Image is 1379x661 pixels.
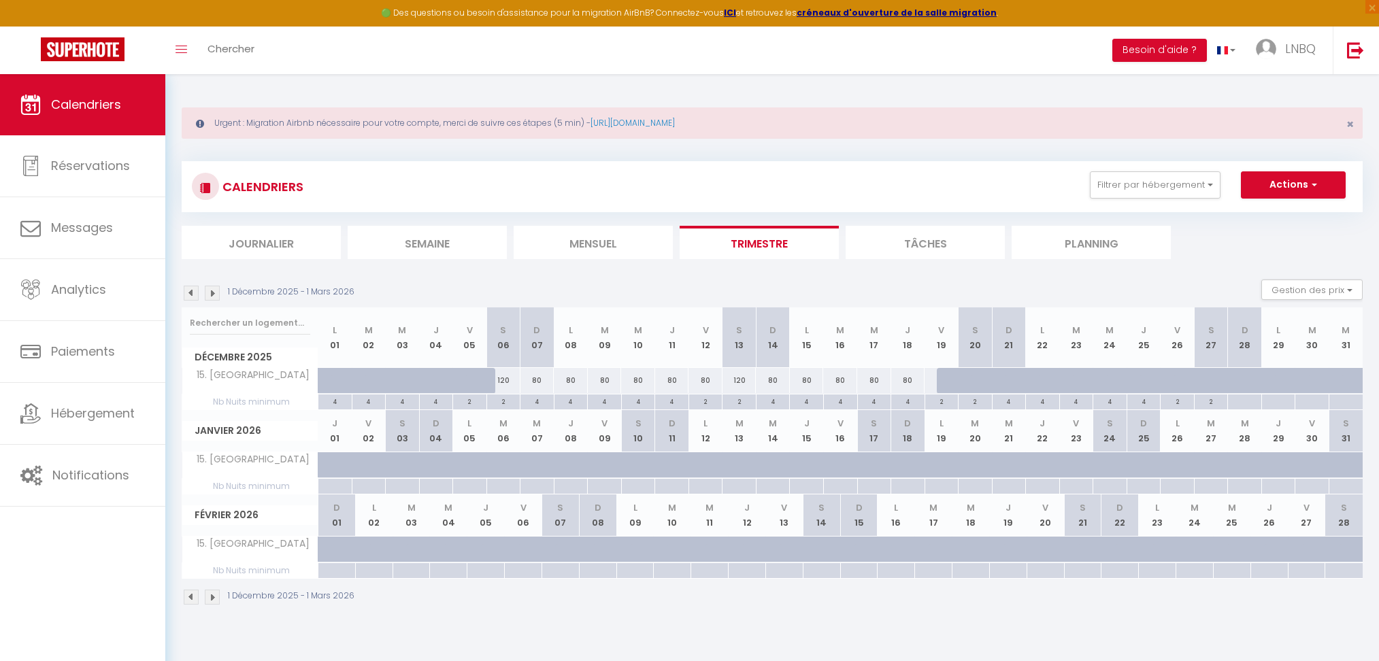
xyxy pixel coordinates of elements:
[857,307,891,368] th: 17
[588,307,622,368] th: 09
[1080,501,1086,514] abbr: S
[797,7,997,18] a: créneaux d'ouverture de la salle migration
[1321,600,1369,651] iframe: Chat
[635,417,642,430] abbr: S
[486,410,520,452] th: 06
[621,368,655,393] div: 80
[992,410,1026,452] th: 21
[1059,410,1093,452] th: 23
[870,324,878,337] abbr: M
[51,96,121,113] span: Calendriers
[804,417,810,430] abbr: J
[972,324,978,337] abbr: S
[703,324,709,337] abbr: V
[483,501,488,514] abbr: J
[915,494,952,536] th: 17
[655,410,689,452] th: 11
[51,219,113,236] span: Messages
[386,410,420,452] th: 03
[398,324,406,337] abbr: M
[1127,410,1161,452] th: 25
[51,281,106,298] span: Analytics
[1140,417,1147,430] abbr: D
[1161,410,1195,452] th: 26
[520,368,554,393] div: 80
[1309,417,1315,430] abbr: V
[705,501,714,514] abbr: M
[1191,501,1199,514] abbr: M
[1207,417,1215,430] abbr: M
[1026,394,1059,407] div: 4
[857,368,891,393] div: 80
[856,501,863,514] abbr: D
[846,226,1005,259] li: Tâches
[1073,417,1079,430] abbr: V
[1343,417,1349,430] abbr: S
[190,311,310,335] input: Rechercher un logement...
[858,394,891,407] div: 4
[318,410,352,452] th: 01
[818,501,825,514] abbr: S
[688,307,722,368] th: 12
[769,324,776,337] abbr: D
[1288,494,1325,536] th: 27
[1208,324,1214,337] abbr: S
[332,417,337,430] abbr: J
[621,410,655,452] th: 10
[823,307,857,368] th: 16
[992,307,1026,368] th: 21
[420,394,453,407] div: 4
[184,368,313,383] span: 15. [GEOGRAPHIC_DATA]
[601,324,609,337] abbr: M
[533,324,540,337] abbr: D
[520,501,527,514] abbr: V
[729,494,766,536] th: 12
[790,307,824,368] th: 15
[500,324,506,337] abbr: S
[182,226,341,259] li: Journalier
[1093,394,1127,407] div: 4
[938,324,944,337] abbr: V
[444,501,452,514] abbr: M
[542,494,579,536] th: 07
[1261,279,1363,300] button: Gestion des prix
[499,417,508,430] abbr: M
[1040,324,1044,337] abbr: L
[453,394,486,407] div: 2
[505,494,542,536] th: 06
[993,394,1026,407] div: 4
[724,7,736,18] strong: ICI
[1242,324,1248,337] abbr: D
[1346,116,1354,133] span: ×
[735,417,744,430] abbr: M
[453,307,487,368] th: 05
[352,307,386,368] th: 02
[554,410,588,452] th: 08
[756,410,790,452] th: 14
[925,307,959,368] th: 19
[668,501,676,514] abbr: M
[601,417,608,430] abbr: V
[836,324,844,337] abbr: M
[486,368,520,393] div: 120
[871,417,877,430] abbr: S
[857,410,891,452] th: 17
[1176,417,1180,430] abbr: L
[655,394,688,407] div: 4
[579,494,616,536] th: 08
[228,590,354,603] p: 1 Décembre 2025 - 1 Mars 2026
[756,307,790,368] th: 14
[1241,417,1249,430] abbr: M
[971,417,979,430] abbr: M
[1194,410,1228,452] th: 27
[365,417,371,430] abbr: V
[967,501,975,514] abbr: M
[654,494,691,536] th: 10
[1107,417,1113,430] abbr: S
[952,494,990,536] th: 18
[419,410,453,452] th: 04
[616,494,654,536] th: 09
[1267,501,1272,514] abbr: J
[669,417,676,430] abbr: D
[622,394,655,407] div: 4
